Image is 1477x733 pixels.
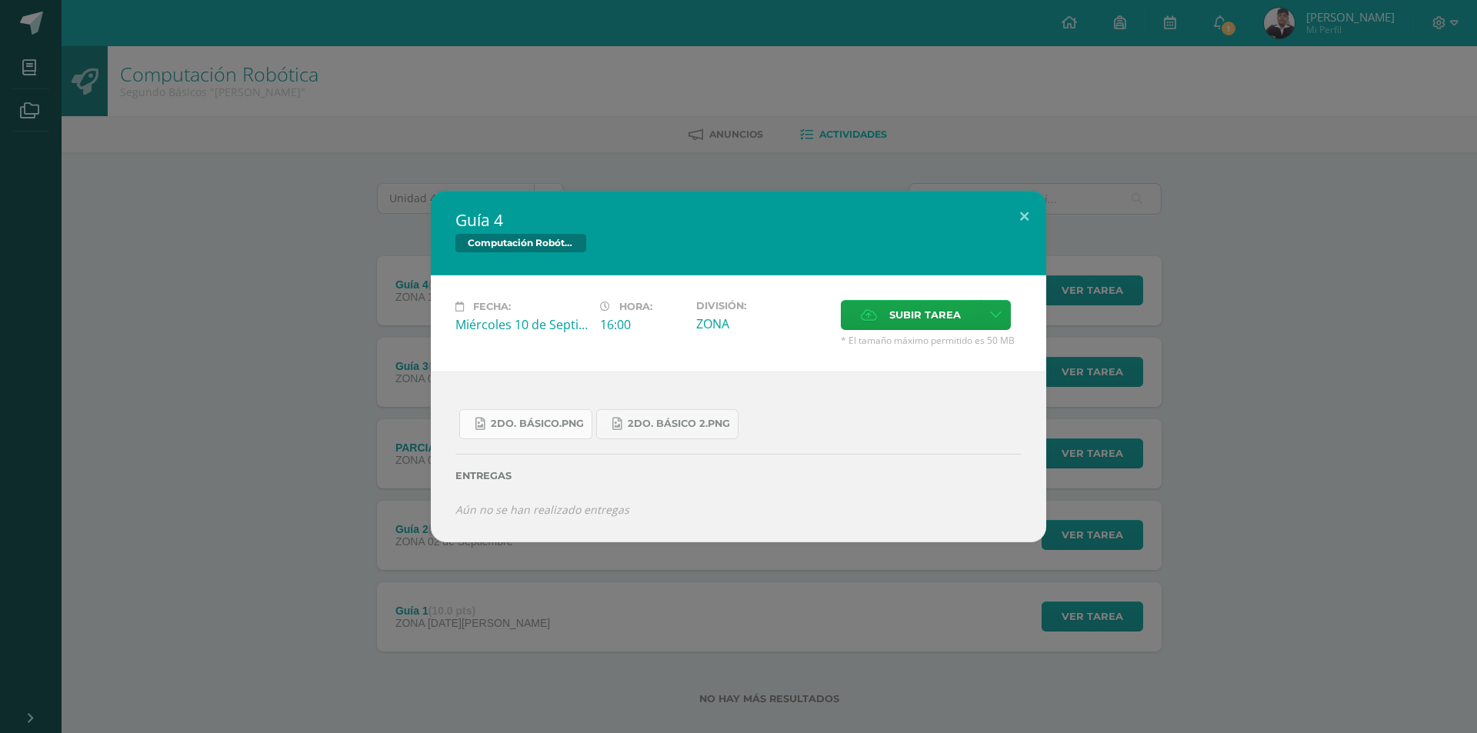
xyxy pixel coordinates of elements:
[455,316,588,333] div: Miércoles 10 de Septiembre
[473,301,511,312] span: Fecha:
[455,234,586,252] span: Computación Robótica
[696,300,829,312] label: División:
[1002,191,1046,243] button: Close (Esc)
[455,470,1022,481] label: Entregas
[696,315,829,332] div: ZONA
[459,409,592,439] a: 2do. Básico.png
[600,316,684,333] div: 16:00
[491,418,584,430] span: 2do. Básico.png
[455,502,629,517] i: Aún no se han realizado entregas
[841,334,1022,347] span: * El tamaño máximo permitido es 50 MB
[628,418,730,430] span: 2do. Básico 2.png
[619,301,652,312] span: Hora:
[455,209,1022,231] h2: Guía 4
[596,409,738,439] a: 2do. Básico 2.png
[889,301,961,329] span: Subir tarea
